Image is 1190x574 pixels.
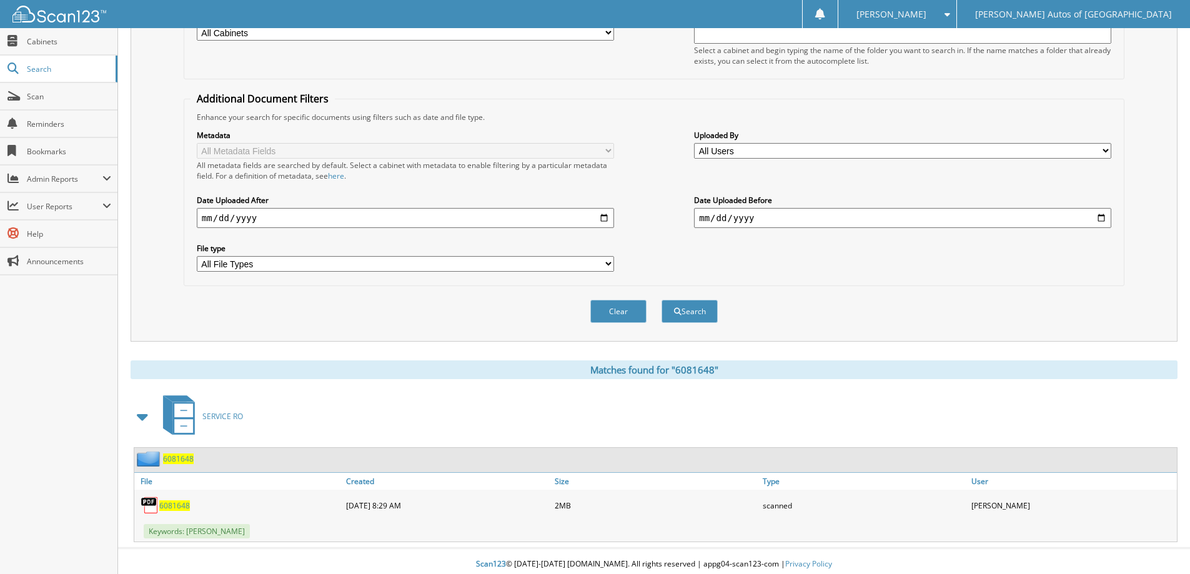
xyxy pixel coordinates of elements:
label: Date Uploaded Before [694,195,1111,205]
span: SERVICE RO [202,411,243,422]
label: Metadata [197,130,614,141]
div: All metadata fields are searched by default. Select a cabinet with metadata to enable filtering b... [197,160,614,181]
a: 6081648 [159,500,190,511]
label: File type [197,243,614,254]
div: Enhance your search for specific documents using filters such as date and file type. [191,112,1118,122]
a: 6081648 [163,453,194,464]
input: start [197,208,614,228]
input: end [694,208,1111,228]
a: User [968,473,1177,490]
span: Search [27,64,109,74]
span: Scan123 [476,558,506,569]
div: 2MB [552,493,760,518]
a: SERVICE RO [156,392,243,441]
div: Matches found for "6081648" [131,360,1178,379]
a: Size [552,473,760,490]
span: Keywords: [PERSON_NAME] [144,524,250,538]
img: scan123-logo-white.svg [12,6,106,22]
iframe: Chat Widget [1128,514,1190,574]
a: Type [760,473,968,490]
span: [PERSON_NAME] [856,11,926,18]
span: Bookmarks [27,146,111,157]
span: Cabinets [27,36,111,47]
button: Search [662,300,718,323]
span: Reminders [27,119,111,129]
div: [PERSON_NAME] [968,493,1177,518]
button: Clear [590,300,647,323]
a: Privacy Policy [785,558,832,569]
img: folder2.png [137,451,163,467]
span: Scan [27,91,111,102]
legend: Additional Document Filters [191,92,335,106]
img: PDF.png [141,496,159,515]
span: Help [27,229,111,239]
label: Uploaded By [694,130,1111,141]
a: Created [343,473,552,490]
a: File [134,473,343,490]
div: [DATE] 8:29 AM [343,493,552,518]
div: scanned [760,493,968,518]
span: [PERSON_NAME] Autos of [GEOGRAPHIC_DATA] [975,11,1172,18]
a: here [328,171,344,181]
span: Announcements [27,256,111,267]
label: Date Uploaded After [197,195,614,205]
div: Select a cabinet and begin typing the name of the folder you want to search in. If the name match... [694,45,1111,66]
span: Admin Reports [27,174,102,184]
span: User Reports [27,201,102,212]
